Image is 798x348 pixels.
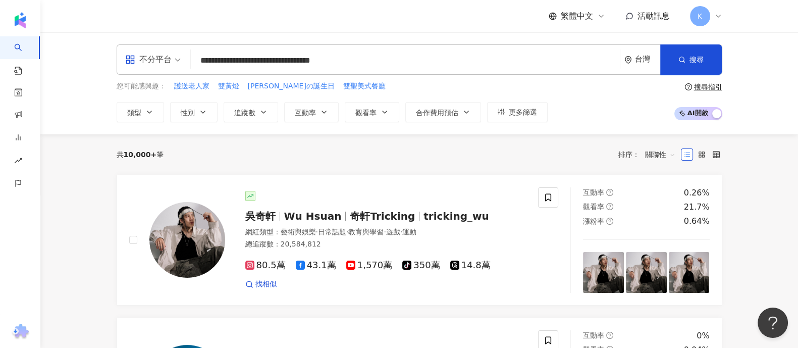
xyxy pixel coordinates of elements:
[386,228,400,236] span: 遊戲
[423,210,489,222] span: tricking_wu
[402,260,440,271] span: 350萬
[583,252,624,293] img: post-image
[684,187,710,198] div: 0.26%
[345,102,399,122] button: 觀看率
[694,83,722,91] div: 搜尋指引
[350,210,415,222] span: 奇軒Tricking
[635,55,660,64] div: 台灣
[117,151,164,159] div: 共 筆
[11,324,30,340] img: chrome extension
[697,330,709,341] div: 0%
[758,308,788,338] iframe: Help Scout Beacon - Open
[346,260,393,271] span: 1,570萬
[316,228,318,236] span: ·
[124,151,157,159] span: 10,000+
[245,239,526,250] div: 總追蹤數 ： 20,584,812
[645,146,675,163] span: 關聯性
[416,109,458,117] span: 合作費用預估
[170,102,218,122] button: 性別
[343,81,386,91] span: 雙聖美式餐廳
[346,228,348,236] span: ·
[583,331,604,339] span: 互動率
[318,228,346,236] span: 日常話題
[14,36,34,76] a: search
[685,83,692,90] span: question-circle
[669,252,710,293] img: post-image
[561,11,593,22] span: 繁體中文
[125,52,172,68] div: 不分平台
[384,228,386,236] span: ·
[248,81,335,91] span: [PERSON_NAME]の誕生日
[295,109,316,117] span: 互動率
[245,227,526,237] div: 網紅類型 ：
[127,109,141,117] span: 類型
[117,102,164,122] button: 類型
[618,146,681,163] div: 排序：
[509,108,537,116] span: 更多篩選
[224,102,278,122] button: 追蹤數
[218,81,239,91] span: 雙黃燈
[355,109,377,117] span: 觀看率
[402,228,416,236] span: 運動
[698,11,702,22] span: K
[117,175,722,306] a: KOL Avatar吳奇軒Wu Hsuan奇軒Trickingtricking_wu網紅類型：藝術與娛樂·日常話題·教育與學習·遊戲·運動總追蹤數：20,584,81280.5萬43.1萬1,5...
[245,260,286,271] span: 80.5萬
[255,279,277,289] span: 找相似
[689,56,704,64] span: 搜尋
[660,44,722,75] button: 搜尋
[626,252,667,293] img: post-image
[637,11,670,21] span: 活動訊息
[583,217,604,225] span: 漲粉率
[174,81,210,92] button: 護送老人家
[343,81,386,92] button: 雙聖美式餐廳
[296,260,336,271] span: 43.1萬
[117,81,166,91] span: 您可能感興趣：
[234,109,255,117] span: 追蹤數
[14,151,22,173] span: rise
[247,81,335,92] button: [PERSON_NAME]の誕生日
[606,332,613,339] span: question-circle
[284,210,342,222] span: Wu Hsuan
[624,56,632,64] span: environment
[348,228,384,236] span: 教育與學習
[245,279,277,289] a: 找相似
[583,188,604,196] span: 互動率
[12,12,28,28] img: logo icon
[149,202,225,278] img: KOL Avatar
[684,202,710,213] div: 21.7%
[405,102,481,122] button: 合作費用預估
[583,203,604,211] span: 觀看率
[125,55,135,65] span: appstore
[450,260,491,271] span: 14.8萬
[281,228,316,236] span: 藝術與娛樂
[218,81,240,92] button: 雙黃燈
[606,218,613,225] span: question-circle
[284,102,339,122] button: 互動率
[174,81,209,91] span: 護送老人家
[684,216,710,227] div: 0.64%
[245,210,276,222] span: 吳奇軒
[487,102,548,122] button: 更多篩選
[606,189,613,196] span: question-circle
[181,109,195,117] span: 性別
[606,203,613,210] span: question-circle
[400,228,402,236] span: ·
